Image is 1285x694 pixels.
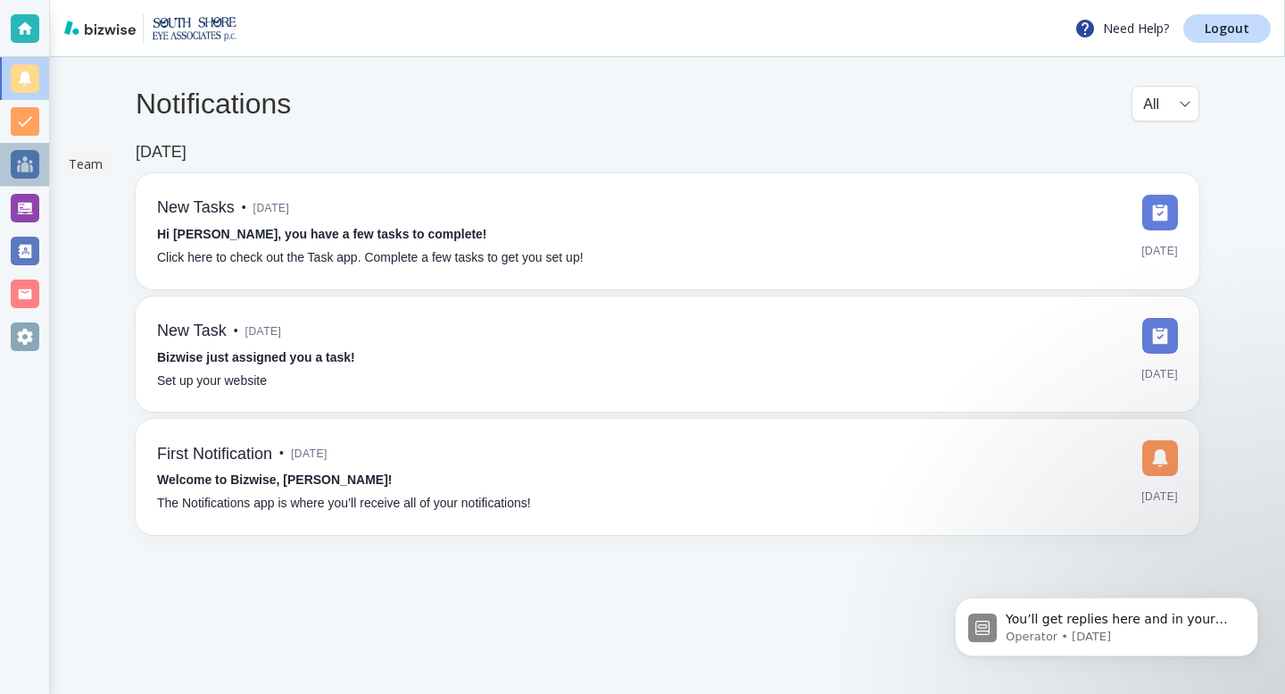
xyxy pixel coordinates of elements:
[1141,238,1178,264] span: [DATE]
[928,560,1285,685] iframe: Intercom notifications message
[1142,195,1178,230] img: DashboardSidebarTasks.svg
[1142,440,1178,476] img: DashboardSidebarNotification.svg
[1141,483,1178,510] span: [DATE]
[78,52,300,138] span: You’ll get replies here and in your email: ✉️ [PERSON_NAME][EMAIL_ADDRESS][DOMAIN_NAME] The team ...
[157,445,272,464] h6: First Notification
[78,69,308,85] p: Message from Operator, sent 4d ago
[1183,14,1271,43] a: Logout
[1142,318,1178,354] img: DashboardSidebarTasks.svg
[234,322,238,341] p: •
[136,87,291,121] h4: Notifications
[157,372,267,391] p: Set up your website
[157,350,355,364] strong: Bizwise just assigned you a task!
[64,21,136,35] img: bizwise
[242,198,246,218] p: •
[1143,87,1188,121] div: All
[279,444,284,464] p: •
[1141,361,1178,388] span: [DATE]
[157,494,531,514] p: The Notifications app is where you’ll receive all of your notifications!
[151,14,239,43] img: South Shore Eye Associates
[157,322,227,341] h6: New Task
[1205,22,1249,35] p: Logout
[157,198,235,218] h6: New Tasks
[253,195,290,222] span: [DATE]
[245,318,282,345] span: [DATE]
[1074,18,1169,39] p: Need Help?
[136,419,1199,535] a: First Notification•[DATE]Welcome to Bizwise, [PERSON_NAME]!The Notifications app is where you’ll ...
[157,472,392,487] strong: Welcome to Bizwise, [PERSON_NAME]!
[136,143,187,163] h6: [DATE]
[157,248,584,268] p: Click here to check out the Task app. Complete a few tasks to get you set up!
[136,173,1199,289] a: New Tasks•[DATE]Hi [PERSON_NAME], you have a few tasks to complete!Click here to check out the Ta...
[157,227,487,241] strong: Hi [PERSON_NAME], you have a few tasks to complete!
[291,440,327,467] span: [DATE]
[136,297,1199,413] a: New Task•[DATE]Bizwise just assigned you a task!Set up your website[DATE]
[69,155,103,173] p: Team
